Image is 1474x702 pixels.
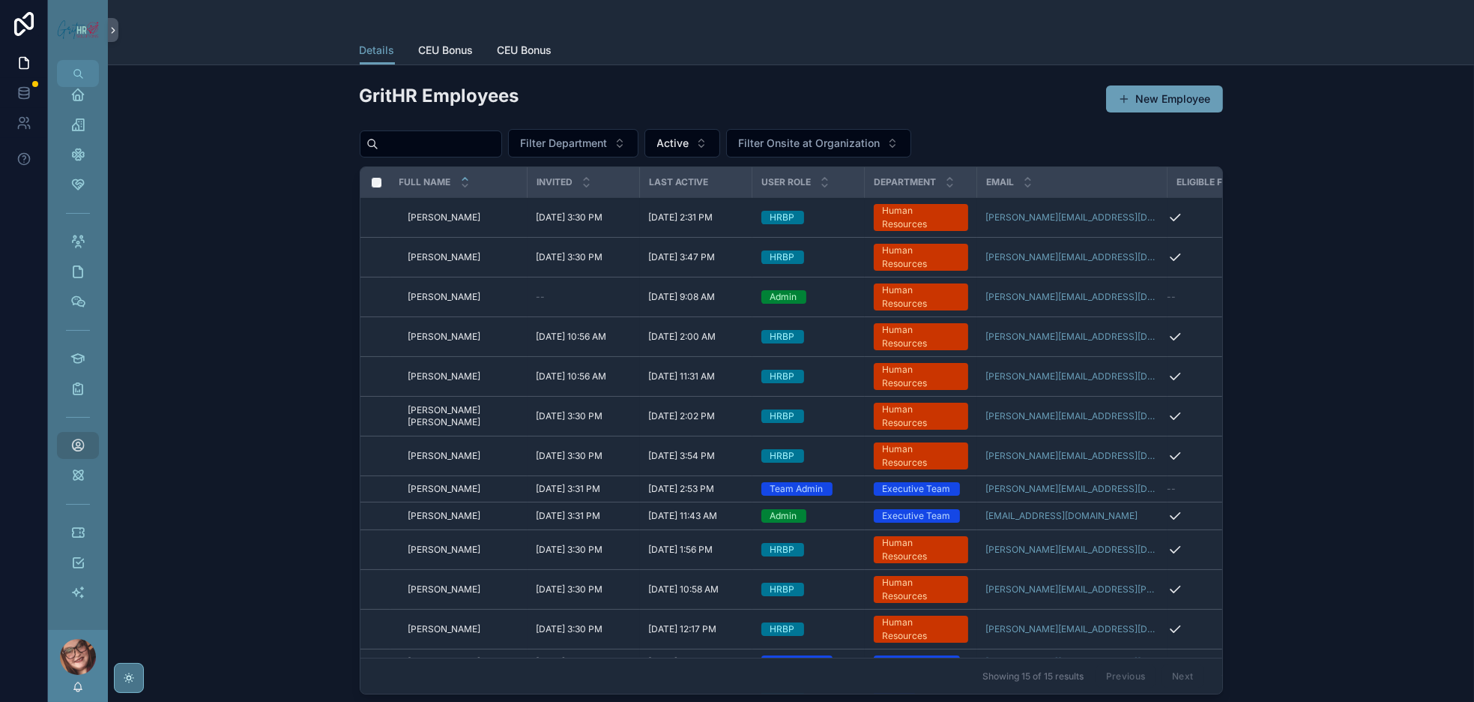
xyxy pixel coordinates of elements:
[537,483,631,495] a: [DATE] 3:31 PM
[649,450,743,462] a: [DATE] 3:54 PM
[986,656,1159,668] a: [PERSON_NAME][EMAIL_ADDRESS][DOMAIN_NAME]
[537,370,607,382] span: [DATE] 10:56 AM
[649,211,713,223] span: [DATE] 2:31 PM
[537,410,631,422] a: [DATE] 3:30 PM
[657,136,689,151] span: Active
[649,410,716,422] span: [DATE] 2:02 PM
[761,330,856,343] a: HRBP
[419,37,474,67] a: CEU Bonus
[874,536,968,563] a: Human Resources
[649,370,743,382] a: [DATE] 11:31 AM
[649,510,743,522] a: [DATE] 11:43 AM
[1168,291,1262,303] a: --
[649,370,716,382] span: [DATE] 11:31 AM
[408,583,519,595] a: [PERSON_NAME]
[408,211,519,223] a: [PERSON_NAME]
[537,623,603,635] span: [DATE] 3:30 PM
[649,483,743,495] a: [DATE] 2:53 PM
[761,583,856,596] a: HRBP
[883,403,959,430] div: Human Resources
[986,331,1159,343] a: [PERSON_NAME][EMAIL_ADDRESS][DOMAIN_NAME]
[874,403,968,430] a: Human Resources
[986,291,1159,303] a: [PERSON_NAME][EMAIL_ADDRESS][DOMAIN_NAME]
[986,583,1159,595] a: [PERSON_NAME][EMAIL_ADDRESS][PERSON_NAME][DOMAIN_NAME]
[874,283,968,310] a: Human Resources
[874,616,968,643] a: Human Resources
[644,129,720,157] button: Select Button
[537,544,603,556] span: [DATE] 3:30 PM
[986,483,1159,495] a: [PERSON_NAME][EMAIL_ADDRESS][DOMAIN_NAME]
[982,670,1084,682] span: Showing 15 of 15 results
[408,544,519,556] a: [PERSON_NAME]
[649,176,708,188] span: Last active
[883,323,959,350] div: Human Resources
[649,251,716,263] span: [DATE] 3:47 PM
[986,370,1159,382] a: [PERSON_NAME][EMAIL_ADDRESS][DOMAIN_NAME]
[986,544,1159,556] a: [PERSON_NAME][EMAIL_ADDRESS][DOMAIN_NAME]
[498,43,552,58] span: CEU Bonus
[537,291,631,303] a: --
[726,129,911,157] button: Select Button
[408,510,519,522] a: [PERSON_NAME]
[399,176,451,188] span: Full Name
[537,510,631,522] a: [DATE] 3:31 PM
[408,331,519,343] a: [PERSON_NAME]
[874,176,936,188] span: Department
[1177,176,1251,188] span: Eligible for Quarterly Bonus?
[537,291,546,303] span: --
[883,244,959,271] div: Human Resources
[770,370,795,383] div: HRBP
[408,331,481,343] span: [PERSON_NAME]
[761,250,856,264] a: HRBP
[408,251,519,263] a: [PERSON_NAME]
[649,623,743,635] a: [DATE] 12:17 PM
[649,251,743,263] a: [DATE] 3:47 PM
[649,331,716,343] span: [DATE] 2:00 AM
[770,211,795,224] div: HRBP
[770,449,795,463] div: HRBP
[649,331,743,343] a: [DATE] 2:00 AM
[649,623,717,635] span: [DATE] 12:17 PM
[1168,656,1177,668] span: --
[360,43,395,58] span: Details
[874,655,968,669] a: Executive Team
[508,129,638,157] button: Select Button
[883,283,959,310] div: Human Resources
[408,291,481,303] span: [PERSON_NAME]
[761,622,856,636] a: HRBP
[883,616,959,643] div: Human Resources
[537,656,631,668] a: [DATE] 3:31 PM
[770,250,795,264] div: HRBP
[761,370,856,383] a: HRBP
[649,211,743,223] a: [DATE] 2:31 PM
[408,656,519,668] a: [PERSON_NAME]
[1106,85,1223,112] a: New Employee
[57,19,99,40] img: App logo
[537,410,603,422] span: [DATE] 3:30 PM
[761,509,856,523] a: Admin
[649,583,743,595] a: [DATE] 10:58 AM
[770,655,824,669] div: Team Admin
[537,450,631,462] a: [DATE] 3:30 PM
[408,623,519,635] a: [PERSON_NAME]
[986,251,1159,263] a: [PERSON_NAME][EMAIL_ADDRESS][DOMAIN_NAME]
[1168,656,1262,668] a: --
[408,510,481,522] span: [PERSON_NAME]
[770,409,795,423] div: HRBP
[408,370,481,382] span: [PERSON_NAME]
[537,483,601,495] span: [DATE] 3:31 PM
[770,543,795,556] div: HRBP
[360,37,395,65] a: Details
[360,83,519,108] h2: GritHR Employees
[537,510,601,522] span: [DATE] 3:31 PM
[408,404,519,428] a: [PERSON_NAME] [PERSON_NAME]
[883,576,959,603] div: Human Resources
[986,176,1014,188] span: Email
[537,544,631,556] a: [DATE] 3:30 PM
